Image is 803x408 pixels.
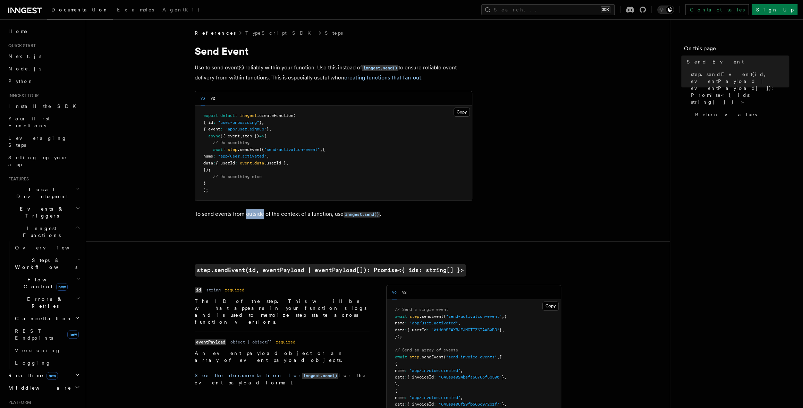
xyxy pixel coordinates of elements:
span: Send Event [687,58,744,65]
span: await [395,355,407,359]
a: inngest.send() [362,64,398,71]
span: [ [499,355,502,359]
span: data [395,402,405,407]
span: : [405,395,407,400]
span: , [497,355,499,359]
span: : [426,328,429,332]
a: Node.js [6,62,82,75]
a: Steps [325,29,343,36]
code: inngest.send() [362,65,398,71]
dd: required [225,287,244,293]
span: Errors & Retries [12,296,75,309]
span: Documentation [51,7,109,12]
a: Documentation [47,2,113,19]
span: : [220,127,223,131]
span: step [228,147,237,152]
dd: object | object[] [230,339,272,345]
span: Local Development [6,186,76,200]
span: Node.js [8,66,41,71]
span: , [240,134,242,138]
span: , [504,402,507,407]
span: { invoiceId [407,375,434,380]
span: , [267,154,269,159]
span: Realtime [6,372,58,379]
span: await [213,147,225,152]
span: event [240,161,252,165]
a: Install the SDK [6,100,82,112]
a: inngest.send() [344,211,380,217]
span: name [395,368,405,373]
span: . [252,161,254,165]
a: Send Event [684,56,789,68]
span: , [458,321,460,325]
code: inngest.send() [344,212,380,218]
div: Inngest Functions [6,241,82,369]
span: name [395,321,405,325]
span: // Do something else [213,174,262,179]
span: Next.js [8,53,41,59]
a: creating functions that fan-out [344,74,421,81]
span: => [259,134,264,138]
span: : [434,402,436,407]
span: "app/user.signup" [225,127,267,131]
span: } [259,120,262,125]
span: step [409,355,419,359]
span: { [504,314,507,319]
button: v2 [211,91,215,105]
span: "app/user.activated" [409,321,458,325]
span: data [254,161,264,165]
h1: Send Event [195,45,472,57]
span: async [208,134,220,138]
span: , [502,314,504,319]
button: Inngest Functions [6,222,82,241]
span: , [397,382,400,386]
span: , [262,120,264,125]
span: References [195,29,236,36]
a: See the documentation forinngest.send() [195,373,338,378]
span: .userId } [264,161,286,165]
a: AgentKit [158,2,203,19]
span: ( [262,147,264,152]
span: name [395,395,405,400]
p: Use to send event(s) reliably within your function. Use this instead of to ensure reliable event ... [195,63,472,83]
kbd: ⌘K [601,6,610,13]
a: Examples [113,2,158,19]
span: Versioning [15,348,61,353]
span: { invoiceId [407,402,434,407]
span: name [203,154,213,159]
span: { [395,361,397,366]
p: To send events from outside of the context of a function, use . [195,209,472,219]
a: Sign Up [752,4,797,15]
span: "app/invoice.created" [409,395,460,400]
a: Return values [692,108,789,121]
a: TypeScript SDK [245,29,315,36]
span: { id [203,120,213,125]
dd: required [276,339,295,345]
span: "645e9e08f29fb563c972b1f7" [439,402,502,407]
span: data [203,161,213,165]
span: // Send a single event [395,307,448,312]
p: The ID of the step. This will be what appears in your function's logs and is used to memoize step... [195,298,370,325]
button: Middleware [6,382,82,394]
span: , [460,368,463,373]
button: v3 [392,285,397,299]
span: "645e9e024befa68763f5b500" [439,375,502,380]
span: ( [443,355,446,359]
span: Events & Triggers [6,205,76,219]
span: Inngest Functions [6,225,75,239]
span: , [286,161,288,165]
button: Cancellation [12,312,82,325]
span: : [405,328,407,332]
span: ); [203,188,208,193]
span: // Send an array of events [395,348,458,352]
button: Realtimenew [6,369,82,382]
span: ( [293,113,296,118]
span: Your first Functions [8,116,50,128]
span: { event [203,127,220,131]
span: , [320,147,322,152]
span: new [47,372,58,380]
a: Overview [12,241,82,254]
span: await [395,314,407,319]
span: } [499,328,502,332]
a: step.sendEvent(id, eventPayload | eventPayload[]): Promise<{ ids: string[] }> [195,264,466,277]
